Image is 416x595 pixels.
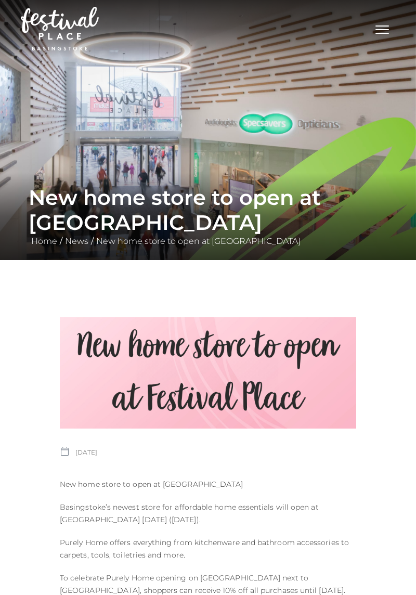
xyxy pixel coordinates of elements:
p: New home store to open at [GEOGRAPHIC_DATA] [60,478,356,490]
a: New home store to open at [GEOGRAPHIC_DATA] [94,236,303,246]
button: Toggle navigation [369,21,395,36]
p: [DATE] [60,445,98,456]
p: Purely Home offers everything from kitchenware and bathroom accessories to carpets, tools, toilet... [60,536,356,561]
div: / / [21,185,395,248]
img: Festival Place Logo [21,7,99,50]
a: Home [29,236,60,246]
h1: New home store to open at [GEOGRAPHIC_DATA] [29,185,387,235]
a: News [62,236,91,246]
p: Basingstoke’s newest store for affordable home essentials will open at [GEOGRAPHIC_DATA] [DATE] (... [60,501,356,526]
